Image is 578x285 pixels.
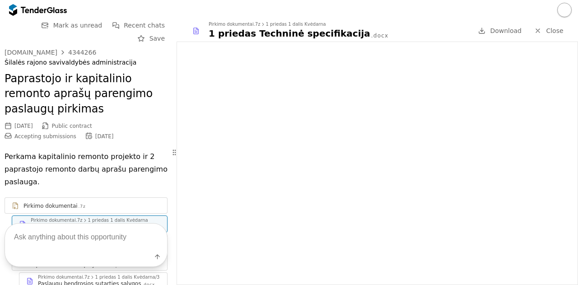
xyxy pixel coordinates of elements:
[95,133,114,140] div: [DATE]
[39,20,105,31] button: Mark as unread
[546,27,563,34] span: Close
[79,204,86,210] div: .7z
[5,197,168,214] a: Pirkimo dokumentai.7z
[14,123,33,129] div: [DATE]
[52,123,92,129] span: Public contract
[149,35,165,42] span: Save
[68,49,96,56] div: 4344266
[14,133,76,140] span: Accepting submissions
[371,32,388,40] div: .docx
[135,33,168,44] button: Save
[5,49,57,56] div: [DOMAIN_NAME]
[109,20,168,31] button: Recent chats
[266,22,326,27] div: 1 priedas 1 dalis Kvėdarna
[23,202,78,210] div: Pirkimo dokumentai
[5,71,168,117] h2: Paprastojo ir kapitalinio remonto aprašų parengimo paslaugų pirkimas
[490,27,522,34] span: Download
[5,49,96,56] a: [DOMAIN_NAME]4344266
[53,22,103,29] span: Mark as unread
[475,25,524,37] a: Download
[124,22,165,29] span: Recent chats
[209,27,370,40] div: 1 priedas Techninė specifikacija
[5,150,168,188] p: Perkama kapitalinio remonto projekto ir 2 paprastojo remonto darbų aprašu parengimo paslauga.
[529,25,569,37] a: Close
[5,59,168,66] div: Šilalės rajono savivaldybės administracija
[209,22,260,27] div: Pirkimo dokumentai.7z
